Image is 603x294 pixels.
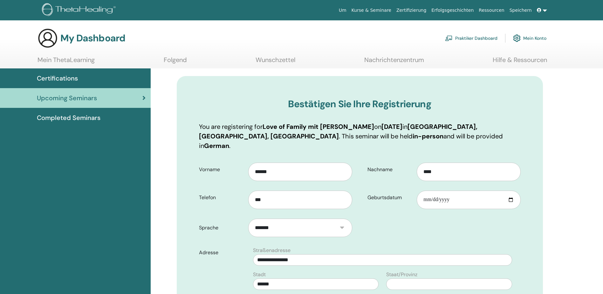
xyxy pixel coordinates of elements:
[37,73,78,83] span: Certifications
[429,4,476,16] a: Erfolgsgeschichten
[194,222,249,234] label: Sprache
[194,164,249,176] label: Vorname
[256,56,295,68] a: Wunschzettel
[204,142,229,150] b: German
[38,28,58,48] img: generic-user-icon.jpg
[199,98,521,110] h3: Bestätigen Sie Ihre Registrierung
[413,132,443,140] b: in-person
[476,4,507,16] a: Ressourcen
[37,113,100,122] span: Completed Seminars
[445,31,497,45] a: Praktiker Dashboard
[349,4,394,16] a: Kurse & Seminare
[37,93,97,103] span: Upcoming Seminars
[60,32,125,44] h3: My Dashboard
[253,271,266,278] label: Stadt
[363,164,417,176] label: Nachname
[336,4,349,16] a: Um
[493,56,547,68] a: Hilfe & Ressourcen
[42,3,118,17] img: logo.png
[253,247,291,254] label: Straßenadresse
[164,56,187,68] a: Folgend
[199,122,521,150] p: You are registering for on in . This seminar will be held and will be provided in .
[194,247,250,259] label: Adresse
[381,122,402,131] b: [DATE]
[364,56,424,68] a: Nachrichtenzentrum
[194,192,249,204] label: Telefon
[513,33,521,44] img: cog.svg
[38,56,95,68] a: Mein ThetaLearning
[513,31,546,45] a: Mein Konto
[507,4,534,16] a: Speichern
[445,35,453,41] img: chalkboard-teacher.svg
[394,4,429,16] a: Zertifizierung
[363,192,417,204] label: Geburtsdatum
[386,271,417,278] label: Staat/Provinz
[263,122,374,131] b: Love of Family mit [PERSON_NAME]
